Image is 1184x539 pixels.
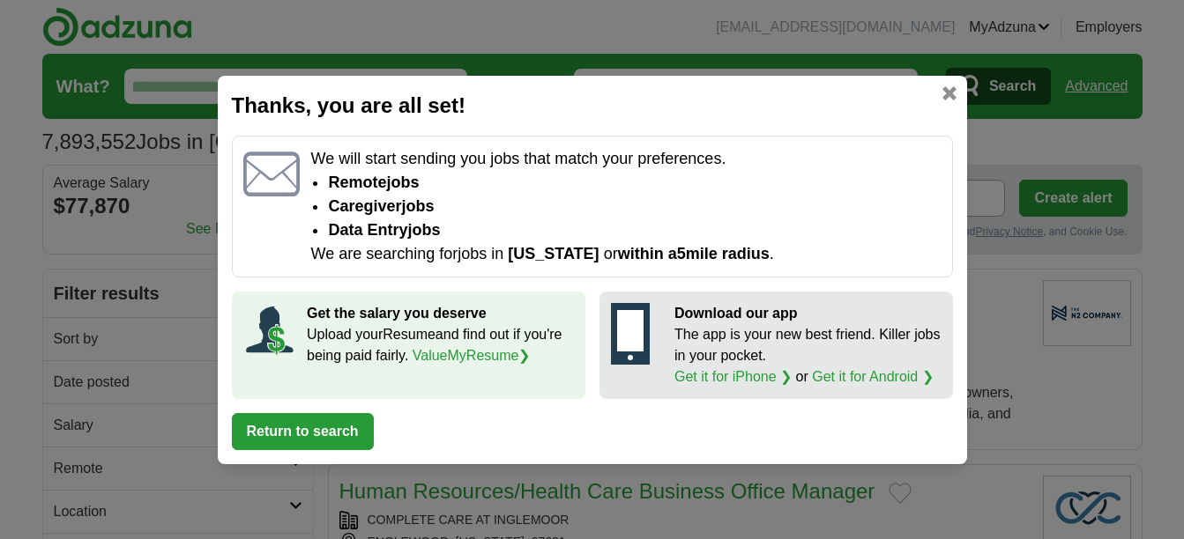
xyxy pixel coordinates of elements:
span: [US_STATE] [508,245,599,262]
p: We will start sending you jobs that match your preferences. [310,147,941,171]
a: ValueMyResume❯ [413,348,531,363]
button: Return to search [232,413,374,450]
p: Download our app [674,303,942,324]
li: Data Entry jobs [328,218,941,242]
p: Get the salary you deserve [307,303,574,324]
p: Upload your Resume and find out if you're being paid fairly. [307,324,574,366]
li: Caregiver jobs [328,195,941,218]
p: The app is your new best friend. Killer jobs in your pocket. or [674,324,942,388]
a: Get it for Android ❯ [812,369,934,384]
span: within a 5 mile radius [618,245,770,262]
p: We are searching for jobs in or . [310,242,941,266]
h2: Thanks, you are all set! [232,90,953,122]
li: Remote jobs [328,171,941,195]
a: Get it for iPhone ❯ [674,369,792,384]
